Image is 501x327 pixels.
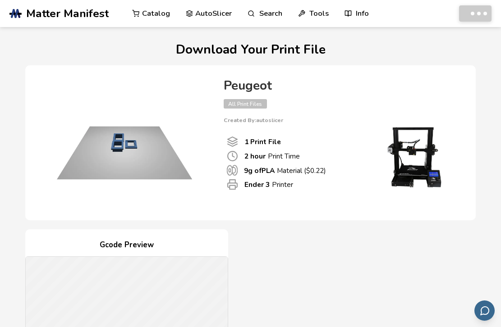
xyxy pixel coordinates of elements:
[26,7,109,20] span: Matter Manifest
[244,166,326,175] p: Material ($ 0.22 )
[227,165,238,176] span: Material Used
[244,151,266,161] b: 2 hour
[224,99,267,109] span: All Print Files
[34,74,215,209] img: Product
[25,238,228,252] h4: Gcode Preview
[224,117,458,123] p: Created By: autoslicer
[227,179,238,190] span: Printer
[368,123,458,191] img: Printer
[227,150,238,162] span: Print Time
[244,166,275,175] b: 9 g of PLA
[244,180,293,189] p: Printer
[25,43,476,57] h1: Download Your Print File
[244,151,300,161] p: Print Time
[244,137,281,146] b: 1 Print File
[224,79,458,93] h4: Peugeot
[474,300,495,321] button: Send feedback via email
[244,180,270,189] b: Ender 3
[227,136,238,147] span: Number Of Print files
